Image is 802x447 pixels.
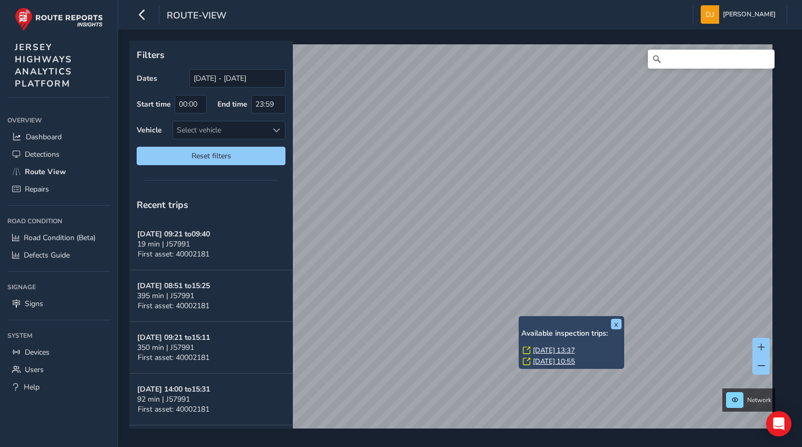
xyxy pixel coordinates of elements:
[15,41,72,90] span: JERSEY HIGHWAYS ANALYTICS PLATFORM
[766,411,791,436] div: Open Intercom Messenger
[129,322,293,374] button: [DATE] 09:21 to15:11350 min | J57991First asset: 40002181
[7,246,110,264] a: Defects Guide
[137,239,190,249] span: 19 min | J57991
[138,249,209,259] span: First asset: 40002181
[137,291,194,301] span: 395 min | J57991
[137,384,210,394] strong: [DATE] 14:00 to 15:31
[137,99,171,109] label: Start time
[15,7,103,31] img: rr logo
[7,361,110,378] a: Users
[129,270,293,322] button: [DATE] 08:51 to15:25395 min | J57991First asset: 40002181
[217,99,247,109] label: End time
[723,5,776,24] span: [PERSON_NAME]
[747,396,771,404] span: Network
[138,353,209,363] span: First asset: 40002181
[533,357,575,366] a: [DATE] 10:55
[24,233,96,243] span: Road Condition (Beta)
[137,343,194,353] span: 350 min | J57991
[7,279,110,295] div: Signage
[138,404,209,414] span: First asset: 40002181
[167,9,226,24] span: route-view
[7,146,110,163] a: Detections
[25,365,44,375] span: Users
[129,218,293,270] button: [DATE] 09:21 to09:4019 min | J57991First asset: 40002181
[701,5,719,24] img: diamond-layout
[145,151,278,161] span: Reset filters
[137,147,285,165] button: Reset filters
[137,281,210,291] strong: [DATE] 08:51 to 15:25
[137,125,162,135] label: Vehicle
[173,121,268,139] div: Select vehicle
[137,394,190,404] span: 92 min | J57991
[133,44,772,441] canvas: Map
[26,132,62,142] span: Dashboard
[648,50,775,69] input: Search
[7,229,110,246] a: Road Condition (Beta)
[7,112,110,128] div: Overview
[137,229,210,239] strong: [DATE] 09:21 to 09:40
[7,180,110,198] a: Repairs
[25,184,49,194] span: Repairs
[521,329,622,338] h6: Available inspection trips:
[137,198,188,211] span: Recent trips
[7,344,110,361] a: Devices
[7,328,110,344] div: System
[25,167,66,177] span: Route View
[533,346,575,355] a: [DATE] 13:37
[701,5,779,24] button: [PERSON_NAME]
[25,347,50,357] span: Devices
[137,73,157,83] label: Dates
[7,128,110,146] a: Dashboard
[129,374,293,425] button: [DATE] 14:00 to15:3192 min | J57991First asset: 40002181
[24,382,40,392] span: Help
[137,332,210,343] strong: [DATE] 09:21 to 15:11
[7,163,110,180] a: Route View
[7,295,110,312] a: Signs
[611,319,622,329] button: x
[7,213,110,229] div: Road Condition
[7,378,110,396] a: Help
[25,149,60,159] span: Detections
[24,250,70,260] span: Defects Guide
[25,299,43,309] span: Signs
[137,48,285,62] p: Filters
[138,301,209,311] span: First asset: 40002181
